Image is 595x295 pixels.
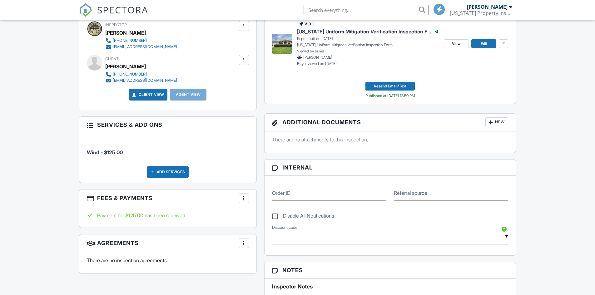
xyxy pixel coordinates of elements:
div: [PERSON_NAME] [105,28,146,37]
p: There are no attachments to this inspection. [272,136,508,143]
li: Service: Wind [87,138,249,161]
div: New [485,117,508,127]
a: SPECTORA [79,8,148,22]
label: Referral source [394,189,427,196]
div: Florida Property Inspections, Inc. [450,10,512,16]
img: The Best Home Inspection Software - Spectora [79,3,93,17]
div: [PHONE_NUMBER] [113,38,147,43]
span: Client [105,57,119,61]
div: [PHONE_NUMBER] [113,72,147,77]
span: Inspector [105,22,127,27]
a: Client View [131,91,164,98]
h3: Internal [265,160,516,176]
h3: Agreements [79,234,256,252]
div: [EMAIL_ADDRESS][DOMAIN_NAME] [113,44,177,49]
input: Search everything... [304,4,429,16]
label: Order ID [272,189,290,196]
label: Disable All Notifications [272,213,334,221]
div: [EMAIL_ADDRESS][DOMAIN_NAME] [113,78,177,83]
span: Wind - $125.00 [87,149,123,155]
h3: Services & Add ons [79,117,256,133]
h3: Notes [265,262,516,278]
h5: Inspector Notes [272,283,508,290]
a: [PHONE_NUMBER] [105,71,177,77]
div: Payment for $125.00 has been received. [87,212,249,219]
h3: Additional Documents [265,114,516,131]
div: [PERSON_NAME] [105,62,146,71]
a: [EMAIL_ADDRESS][DOMAIN_NAME] [105,77,177,84]
span: SPECTORA [97,3,148,16]
a: [EMAIL_ADDRESS][DOMAIN_NAME] [105,44,177,50]
h3: Fees & Payments [79,189,256,207]
p: There are no inspection agreements. [87,257,249,264]
label: Discount code [272,225,297,230]
div: [PERSON_NAME] [467,4,508,10]
div: Add Services [147,166,189,178]
a: [PHONE_NUMBER] [105,37,177,44]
